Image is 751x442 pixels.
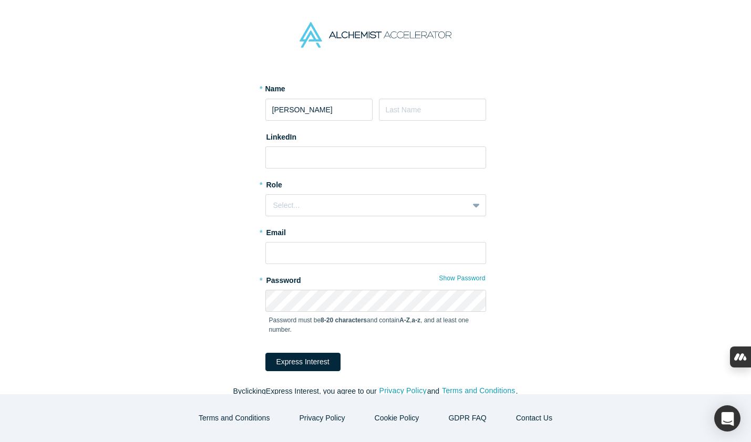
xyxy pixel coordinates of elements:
[300,22,451,48] img: Alchemist Accelerator Logo
[438,271,486,285] button: Show Password
[437,409,497,427] a: GDPR FAQ
[188,409,281,427] button: Terms and Conditions
[265,83,285,94] label: Name
[411,317,420,324] strong: a-z
[288,409,356,427] button: Privacy Policy
[321,317,367,324] strong: 8-20 characters
[379,99,486,121] input: Last Name
[155,386,596,397] p: By clicking Express Interest , you agree to our and .
[379,385,427,397] button: Privacy Policy
[265,99,373,121] input: First Name
[265,271,486,286] label: Password
[265,224,486,238] label: Email
[265,128,297,143] label: LinkedIn
[505,409,563,427] button: Contact Us
[273,200,461,211] div: Select...
[265,176,486,191] label: Role
[441,385,516,397] button: Terms and Conditions
[269,315,482,334] p: Password must be and contain , , and at least one number.
[399,317,410,324] strong: A-Z
[364,409,430,427] button: Cookie Policy
[265,353,341,371] button: Express Interest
